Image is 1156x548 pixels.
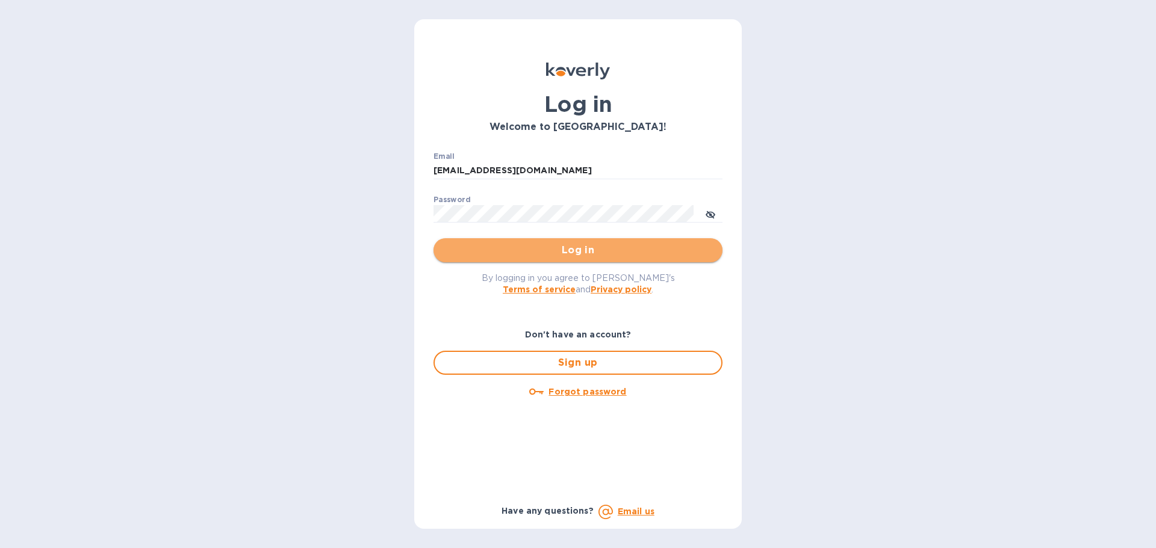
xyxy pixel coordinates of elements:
button: toggle password visibility [698,202,722,226]
a: Terms of service [503,285,576,294]
button: Sign up [433,351,722,375]
span: Sign up [444,356,712,370]
b: Have any questions? [502,506,594,516]
input: Enter email address [433,162,722,180]
label: Password [433,196,470,203]
span: By logging in you agree to [PERSON_NAME]'s and . [482,273,675,294]
label: Email [433,153,455,160]
h3: Welcome to [GEOGRAPHIC_DATA]! [433,122,722,133]
u: Forgot password [548,387,626,396]
a: Privacy policy [591,285,651,294]
button: Log in [433,238,722,262]
img: Koverly [546,63,610,79]
span: Log in [443,243,713,257]
b: Don't have an account? [525,330,632,339]
a: Email us [618,506,654,516]
h1: Log in [433,91,722,117]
